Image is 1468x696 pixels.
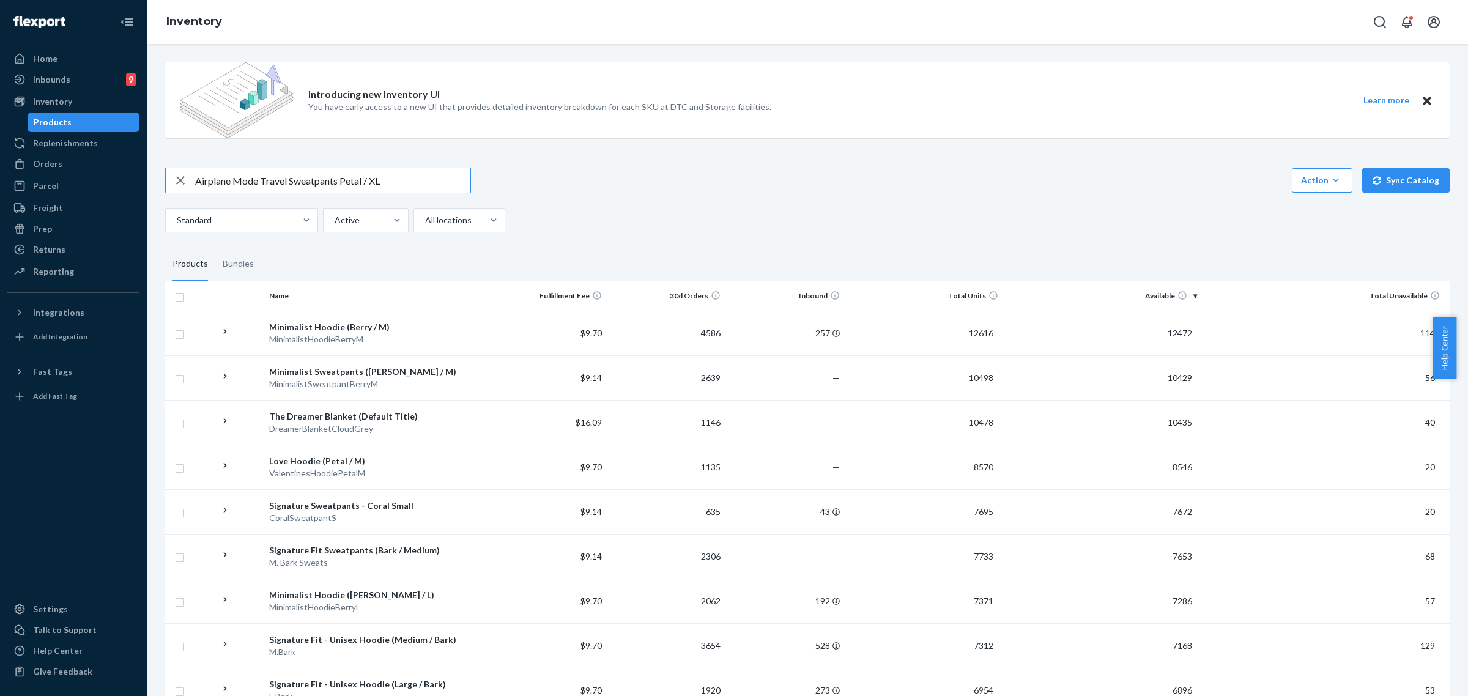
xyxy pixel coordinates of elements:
div: Signature Fit Sweatpants (Bark / Medium) [269,544,483,557]
th: Available [1003,281,1201,311]
span: — [832,551,840,561]
a: Products [28,113,140,132]
th: 30d Orders [607,281,726,311]
a: Help Center [7,641,139,661]
span: 8546 [1168,462,1197,472]
div: Minimalist Sweatpants ([PERSON_NAME] / M) [269,366,483,378]
span: — [832,462,840,472]
div: MinimalistHoodieBerryL [269,601,483,613]
div: 9 [126,73,136,86]
span: $9.14 [580,506,602,517]
span: 68 [1420,551,1440,561]
div: Minimalist Hoodie (Berry / M) [269,321,483,333]
button: Help Center [1433,317,1456,379]
button: Action [1292,168,1352,193]
span: 57 [1420,596,1440,606]
div: M.Bark [269,646,483,658]
a: Inventory [7,92,139,111]
div: Returns [33,243,65,256]
td: 192 [725,579,845,623]
span: 7733 [969,551,998,561]
td: 43 [725,489,845,534]
span: 6954 [969,685,998,695]
span: 12616 [964,328,998,338]
div: Reporting [33,265,74,278]
span: — [832,372,840,383]
span: 7312 [969,640,998,651]
span: 40 [1420,417,1440,428]
th: Fulfillment Fee [487,281,607,311]
img: new-reports-banner-icon.82668bd98b6a51aee86340f2a7b77ae3.png [180,62,294,138]
td: 2062 [607,579,726,623]
div: Prep [33,223,52,235]
span: $16.09 [576,417,602,428]
span: 53 [1420,685,1440,695]
a: Freight [7,198,139,218]
span: 10429 [1163,372,1197,383]
td: 528 [725,623,845,668]
input: Active [333,214,335,226]
div: M. Bark Sweats [269,557,483,569]
div: Home [33,53,57,65]
div: Parcel [33,180,59,192]
td: 1135 [607,445,726,489]
span: $9.70 [580,685,602,695]
div: Settings [33,603,68,615]
button: Learn more [1355,93,1417,108]
div: Add Fast Tag [33,391,77,401]
img: Flexport logo [13,16,65,28]
a: Settings [7,599,139,619]
span: $9.70 [580,640,602,651]
div: Give Feedback [33,665,92,678]
td: 1146 [607,400,726,445]
span: $9.14 [580,551,602,561]
span: $9.70 [580,462,602,472]
th: Name [264,281,487,311]
span: 114 [1415,328,1440,338]
th: Inbound [725,281,845,311]
div: Bundles [223,247,254,281]
a: Inbounds9 [7,70,139,89]
div: Signature Fit - Unisex Hoodie (Medium / Bark) [269,634,483,646]
div: CoralSweatpantS [269,512,483,524]
div: Orders [33,158,62,170]
p: Introducing new Inventory UI [308,87,440,102]
span: 20 [1420,462,1440,472]
input: Search inventory by name or sku [195,168,470,193]
div: Integrations [33,306,84,319]
td: 3654 [607,623,726,668]
a: Home [7,49,139,68]
button: Open notifications [1395,10,1419,34]
a: Add Integration [7,327,139,347]
span: 8570 [969,462,998,472]
span: — [832,417,840,428]
a: Talk to Support [7,620,139,640]
a: Replenishments [7,133,139,153]
th: Total Units [845,281,1003,311]
a: Returns [7,240,139,259]
div: Fast Tags [33,366,72,378]
button: Open account menu [1422,10,1446,34]
div: Products [34,116,72,128]
div: Signature Sweatpants - Coral Small [269,500,483,512]
td: 2306 [607,534,726,579]
button: Sync Catalog [1362,168,1450,193]
ol: breadcrumbs [157,4,232,40]
div: Add Integration [33,331,87,342]
span: 129 [1415,640,1440,651]
div: ValentinesHoodiePetalM [269,467,483,479]
div: MinimalistHoodieBerryM [269,333,483,346]
span: 7286 [1168,596,1197,606]
p: You have early access to a new UI that provides detailed inventory breakdown for each SKU at DTC ... [308,101,771,113]
span: 7653 [1168,551,1197,561]
input: Standard [176,214,177,226]
button: Close Navigation [115,10,139,34]
div: Talk to Support [33,624,97,636]
button: Fast Tags [7,362,139,382]
div: MinimalistSweatpantBerryM [269,378,483,390]
div: Inbounds [33,73,70,86]
a: Add Fast Tag [7,387,139,406]
div: Help Center [33,645,83,657]
div: Inventory [33,95,72,108]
